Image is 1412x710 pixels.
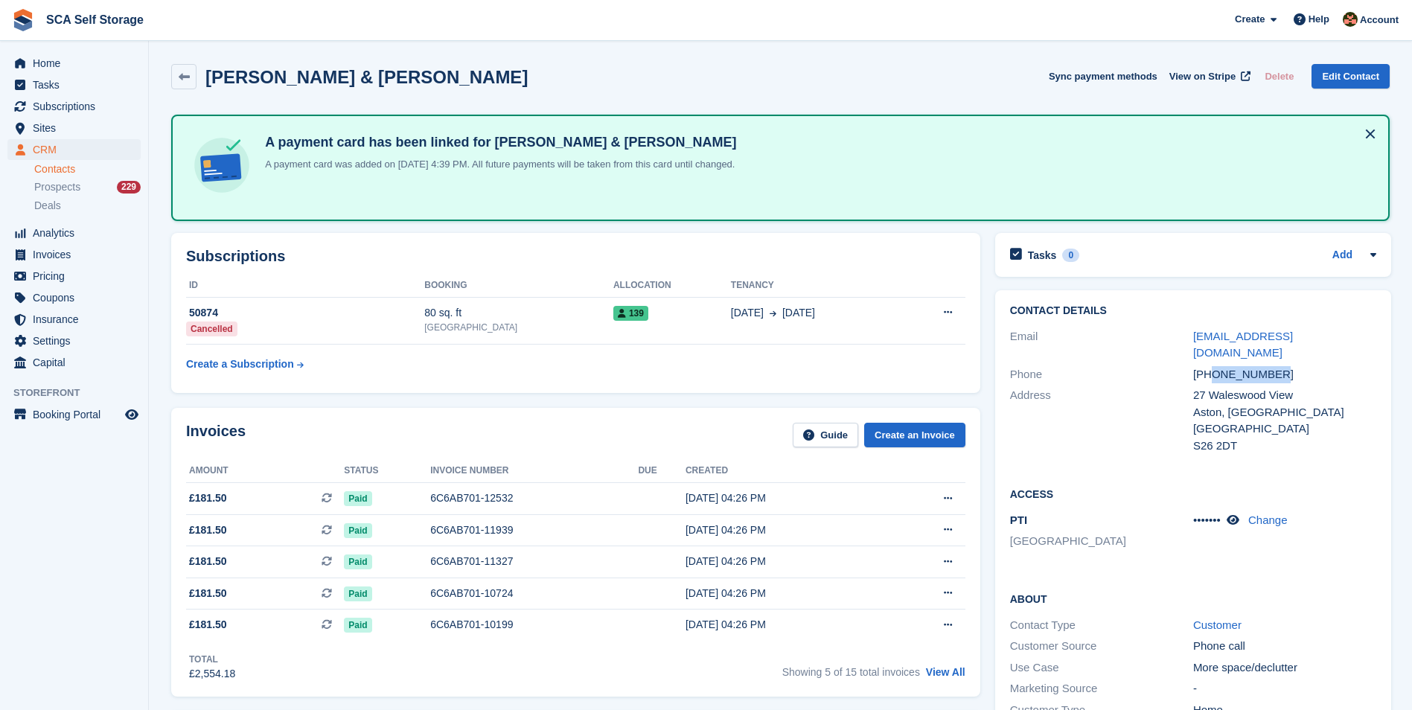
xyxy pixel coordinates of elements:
div: Contact Type [1010,617,1193,634]
span: Capital [33,352,122,373]
a: Create a Subscription [186,351,304,378]
th: Allocation [613,274,731,298]
a: SCA Self Storage [40,7,150,32]
div: 229 [117,181,141,194]
div: [DATE] 04:26 PM [686,617,887,633]
div: [PHONE_NUMBER] [1193,366,1376,383]
div: S26 2DT [1193,438,1376,455]
span: Booking Portal [33,404,122,425]
div: Cancelled [186,322,237,336]
a: View All [926,666,965,678]
a: menu [7,244,141,265]
span: Showing 5 of 15 total invoices [782,666,920,678]
a: Edit Contact [1312,64,1390,89]
p: A payment card was added on [DATE] 4:39 PM. All future payments will be taken from this card unti... [259,157,736,172]
div: Marketing Source [1010,680,1193,697]
th: Tenancy [731,274,902,298]
th: Created [686,459,887,483]
a: Prospects 229 [34,179,141,195]
h2: Invoices [186,423,246,447]
span: Help [1309,12,1329,27]
span: [DATE] [782,305,815,321]
a: View on Stripe [1163,64,1253,89]
span: 139 [613,306,648,321]
a: menu [7,309,141,330]
span: View on Stripe [1169,69,1236,84]
span: Tasks [33,74,122,95]
div: Total [189,653,235,666]
span: [DATE] [731,305,764,321]
a: [EMAIL_ADDRESS][DOMAIN_NAME] [1193,330,1293,359]
a: Add [1332,247,1352,264]
span: £181.50 [189,554,227,569]
div: More space/declutter [1193,659,1376,677]
a: menu [7,223,141,243]
h2: Subscriptions [186,248,965,265]
img: stora-icon-8386f47178a22dfd0bd8f6a31ec36ba5ce8667c1dd55bd0f319d3a0aa187defe.svg [12,9,34,31]
h2: About [1010,591,1376,606]
span: Create [1235,12,1265,27]
a: Change [1248,514,1288,526]
div: Address [1010,387,1193,454]
div: 0 [1062,249,1079,262]
div: 6C6AB701-12532 [430,490,638,506]
div: 6C6AB701-10199 [430,617,638,633]
h2: [PERSON_NAME] & [PERSON_NAME] [205,67,528,87]
div: [GEOGRAPHIC_DATA] [424,321,613,334]
div: Phone [1010,366,1193,383]
span: Paid [344,523,371,538]
a: menu [7,96,141,117]
span: Deals [34,199,61,213]
img: Sarah Race [1343,12,1358,27]
div: - [1193,680,1376,697]
span: Home [33,53,122,74]
span: PTI [1010,514,1027,526]
div: Email [1010,328,1193,362]
a: menu [7,330,141,351]
div: Use Case [1010,659,1193,677]
div: 50874 [186,305,424,321]
span: Coupons [33,287,122,308]
a: menu [7,74,141,95]
a: menu [7,266,141,287]
div: [DATE] 04:26 PM [686,586,887,601]
div: 6C6AB701-11327 [430,554,638,569]
span: Insurance [33,309,122,330]
a: Preview store [123,406,141,423]
span: £181.50 [189,490,227,506]
div: [DATE] 04:26 PM [686,554,887,569]
a: Contacts [34,162,141,176]
h2: Contact Details [1010,305,1376,317]
a: menu [7,404,141,425]
th: ID [186,274,424,298]
span: Prospects [34,180,80,194]
div: 6C6AB701-10724 [430,586,638,601]
span: Paid [344,491,371,506]
span: Invoices [33,244,122,265]
a: menu [7,53,141,74]
div: 6C6AB701-11939 [430,522,638,538]
span: Sites [33,118,122,138]
button: Sync payment methods [1049,64,1157,89]
div: 27 Waleswood View [1193,387,1376,404]
span: CRM [33,139,122,160]
h2: Tasks [1028,249,1057,262]
a: menu [7,352,141,373]
div: Create a Subscription [186,356,294,372]
a: menu [7,139,141,160]
a: Deals [34,198,141,214]
li: [GEOGRAPHIC_DATA] [1010,533,1193,550]
th: Amount [186,459,344,483]
div: Phone call [1193,638,1376,655]
div: [GEOGRAPHIC_DATA] [1193,420,1376,438]
th: Due [638,459,686,483]
span: Paid [344,586,371,601]
th: Status [344,459,430,483]
span: Subscriptions [33,96,122,117]
span: Analytics [33,223,122,243]
div: [DATE] 04:26 PM [686,490,887,506]
a: Create an Invoice [864,423,965,447]
button: Delete [1259,64,1300,89]
div: Customer Source [1010,638,1193,655]
span: Settings [33,330,122,351]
